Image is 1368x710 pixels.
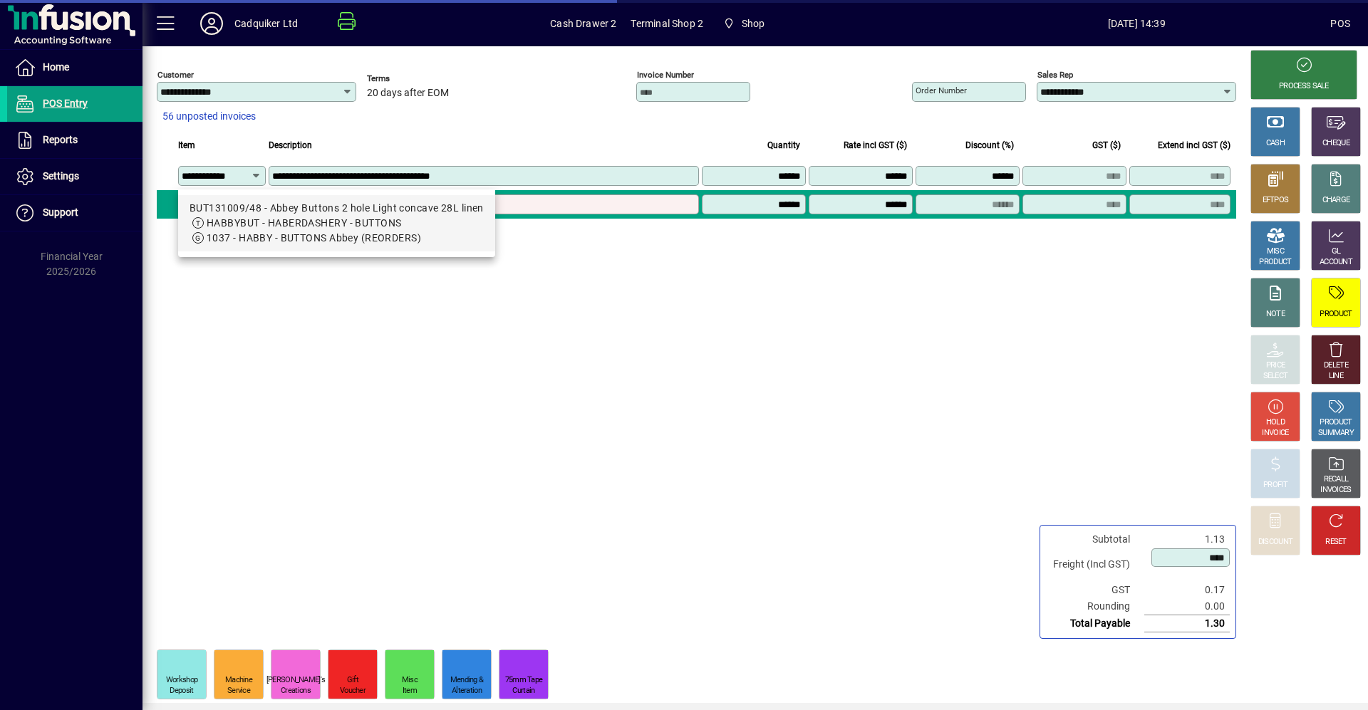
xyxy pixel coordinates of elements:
[1258,537,1292,548] div: DISCOUNT
[1046,615,1144,632] td: Total Payable
[157,104,261,130] button: 56 unposted invoices
[340,686,366,696] div: Voucher
[403,686,417,696] div: Item
[7,50,142,85] a: Home
[1144,582,1230,598] td: 0.17
[7,122,142,158] a: Reports
[1262,428,1288,439] div: INVOICE
[269,137,312,153] span: Description
[844,137,907,153] span: Rate incl GST ($)
[1263,195,1289,206] div: EFTPOS
[1046,531,1144,548] td: Subtotal
[1320,257,1352,268] div: ACCOUNT
[943,12,1330,35] span: [DATE] 14:39
[1318,428,1354,439] div: SUMMARY
[1330,12,1350,35] div: POS
[450,675,484,686] div: Mending &
[1324,474,1349,485] div: RECALL
[1266,309,1285,320] div: NOTE
[207,217,401,229] span: HABBYBUT - HABERDASHERY - BUTTONS
[1322,195,1350,206] div: CHARGE
[347,675,358,686] div: Gift
[1322,138,1349,149] div: CHEQUE
[1046,598,1144,615] td: Rounding
[1263,371,1288,382] div: SELECT
[162,109,256,124] span: 56 unposted invoices
[1325,537,1347,548] div: RESET
[1324,360,1348,371] div: DELETE
[1158,137,1230,153] span: Extend incl GST ($)
[43,98,88,109] span: POS Entry
[189,11,234,36] button: Profile
[166,675,197,686] div: Workshop
[767,137,800,153] span: Quantity
[1266,360,1285,371] div: PRICE
[1144,531,1230,548] td: 1.13
[190,201,484,216] div: BUT131009/48 - Abbey Buttons 2 hole Light concave 28L linen
[225,675,252,686] div: Machine
[1259,257,1291,268] div: PRODUCT
[1144,615,1230,632] td: 1.30
[631,12,703,35] span: Terminal Shop 2
[1320,417,1352,428] div: PRODUCT
[1279,81,1329,92] div: PROCESS SALE
[7,159,142,194] a: Settings
[1320,485,1351,496] div: INVOICES
[512,686,534,696] div: Curtain
[717,11,770,36] span: Shop
[43,170,79,182] span: Settings
[367,88,449,99] span: 20 days after EOM
[742,12,765,35] span: Shop
[43,134,78,145] span: Reports
[178,195,495,251] mat-option: BUT131009/48 - Abbey Buttons 2 hole Light concave 28L linen
[1092,137,1121,153] span: GST ($)
[157,70,194,80] mat-label: Customer
[207,232,421,244] span: 1037 - HABBY - BUTTONS Abbey (REORDERS)
[1267,246,1284,257] div: MISC
[550,12,616,35] span: Cash Drawer 2
[452,686,482,696] div: Alteration
[1332,246,1341,257] div: GL
[505,675,543,686] div: 75mm Tape
[1266,417,1285,428] div: HOLD
[7,195,142,231] a: Support
[1046,548,1144,582] td: Freight (Incl GST)
[402,675,418,686] div: Misc
[1320,309,1352,320] div: PRODUCT
[916,85,967,95] mat-label: Order number
[1037,70,1073,80] mat-label: Sales rep
[965,137,1014,153] span: Discount (%)
[43,207,78,218] span: Support
[1266,138,1285,149] div: CASH
[178,137,195,153] span: Item
[227,686,250,696] div: Service
[1046,582,1144,598] td: GST
[43,61,69,73] span: Home
[367,74,452,83] span: Terms
[281,686,311,696] div: Creations
[1263,480,1287,491] div: PROFIT
[170,686,193,696] div: Deposit
[1144,598,1230,615] td: 0.00
[1329,371,1343,382] div: LINE
[637,70,694,80] mat-label: Invoice number
[234,12,298,35] div: Cadquiker Ltd
[266,675,326,686] div: [PERSON_NAME]'s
